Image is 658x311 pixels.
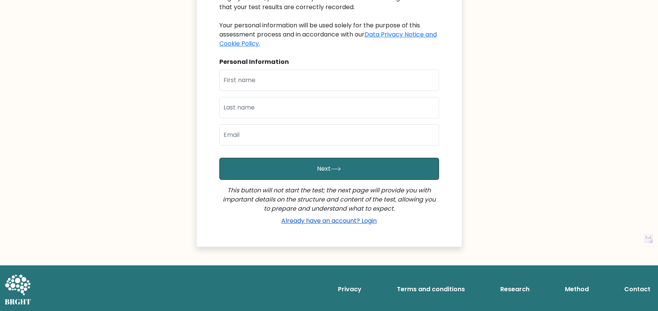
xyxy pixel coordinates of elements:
a: Terms and conditions [394,282,468,297]
a: Data Privacy Notice and Cookie Policy. [219,30,437,48]
a: Already have an account? Login [278,216,380,225]
i: This button will not start the test; the next page will provide you with important details on the... [223,186,436,213]
input: Email [219,124,439,146]
input: Last name [219,97,439,118]
input: First name [219,70,439,91]
a: Privacy [335,282,365,297]
button: Next [219,158,439,180]
a: Research [497,282,533,297]
a: Contact [621,282,653,297]
a: Method [562,282,592,297]
div: Personal Information [219,57,439,67]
